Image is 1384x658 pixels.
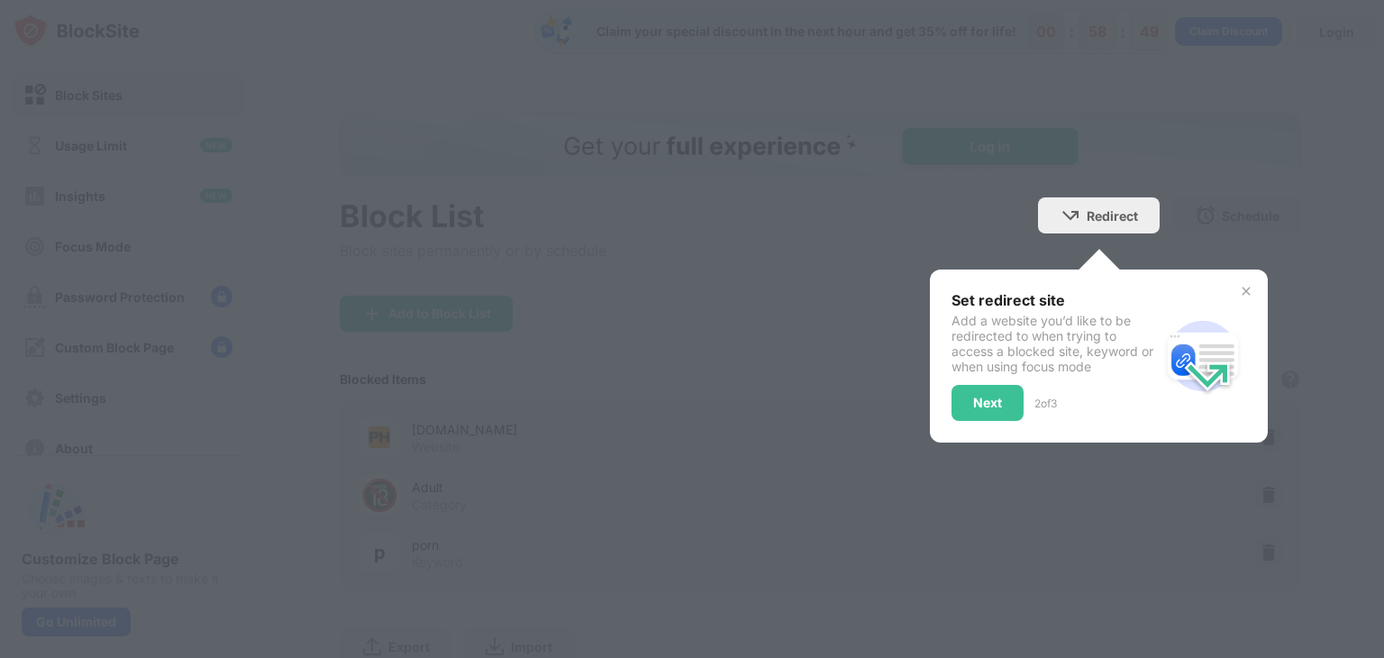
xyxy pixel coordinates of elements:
[951,291,1160,309] div: Set redirect site
[1034,397,1057,410] div: 2 of 3
[1160,313,1246,399] img: redirect.svg
[973,396,1002,410] div: Next
[1087,208,1138,224] div: Redirect
[951,313,1160,374] div: Add a website you’d like to be redirected to when trying to access a blocked site, keyword or whe...
[1239,284,1253,298] img: x-button.svg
